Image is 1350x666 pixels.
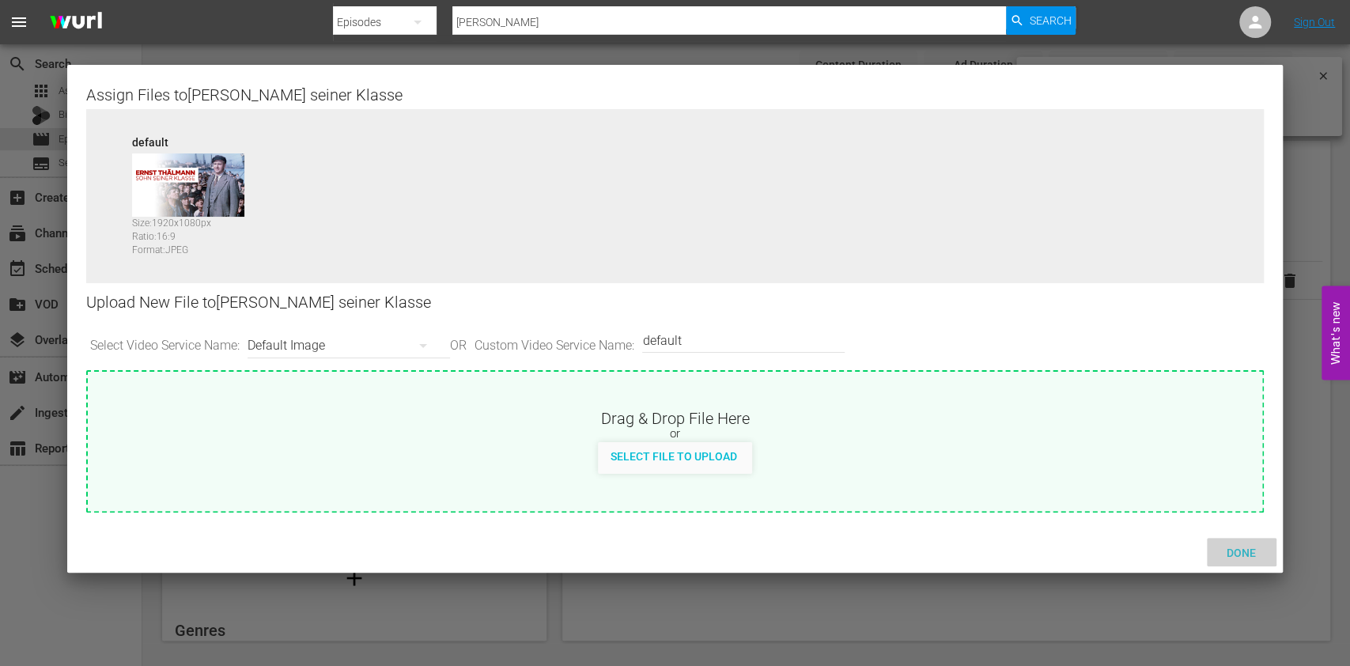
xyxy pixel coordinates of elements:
div: default [132,134,259,146]
div: Size: 1920 x 1080 px Ratio: 16:9 Format: JPEG [132,217,259,250]
button: Open Feedback Widget [1322,286,1350,380]
img: ans4CAIJ8jUAAAAAAAAAAAAAAAAAAAAAAAAgQb4GAAAAAAAAAAAAAAAAAAAAAAAAJMjXAAAAAAAAAAAAAAAAAAAAAAAAgAT5G... [38,4,114,41]
div: or [88,426,1261,442]
span: Custom Video Service Name: [471,337,638,355]
span: Select File to Upload [598,450,750,463]
img: 90092693-default_v1.jpg [132,153,244,217]
div: Assign Files to [PERSON_NAME] seiner Klasse [86,84,1263,103]
span: OR [446,337,471,355]
button: Done [1207,538,1276,566]
span: Done [1214,547,1269,559]
a: Sign Out [1294,16,1335,28]
span: menu [9,13,28,32]
div: Drag & Drop File Here [88,407,1261,426]
div: Upload New File to [PERSON_NAME] seiner Klasse [86,283,1263,322]
button: Select File to Upload [598,442,750,471]
div: Default Image [248,324,442,368]
span: Select Video Service Name: [86,337,244,355]
button: Search [1006,6,1076,35]
span: Search [1029,6,1071,35]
